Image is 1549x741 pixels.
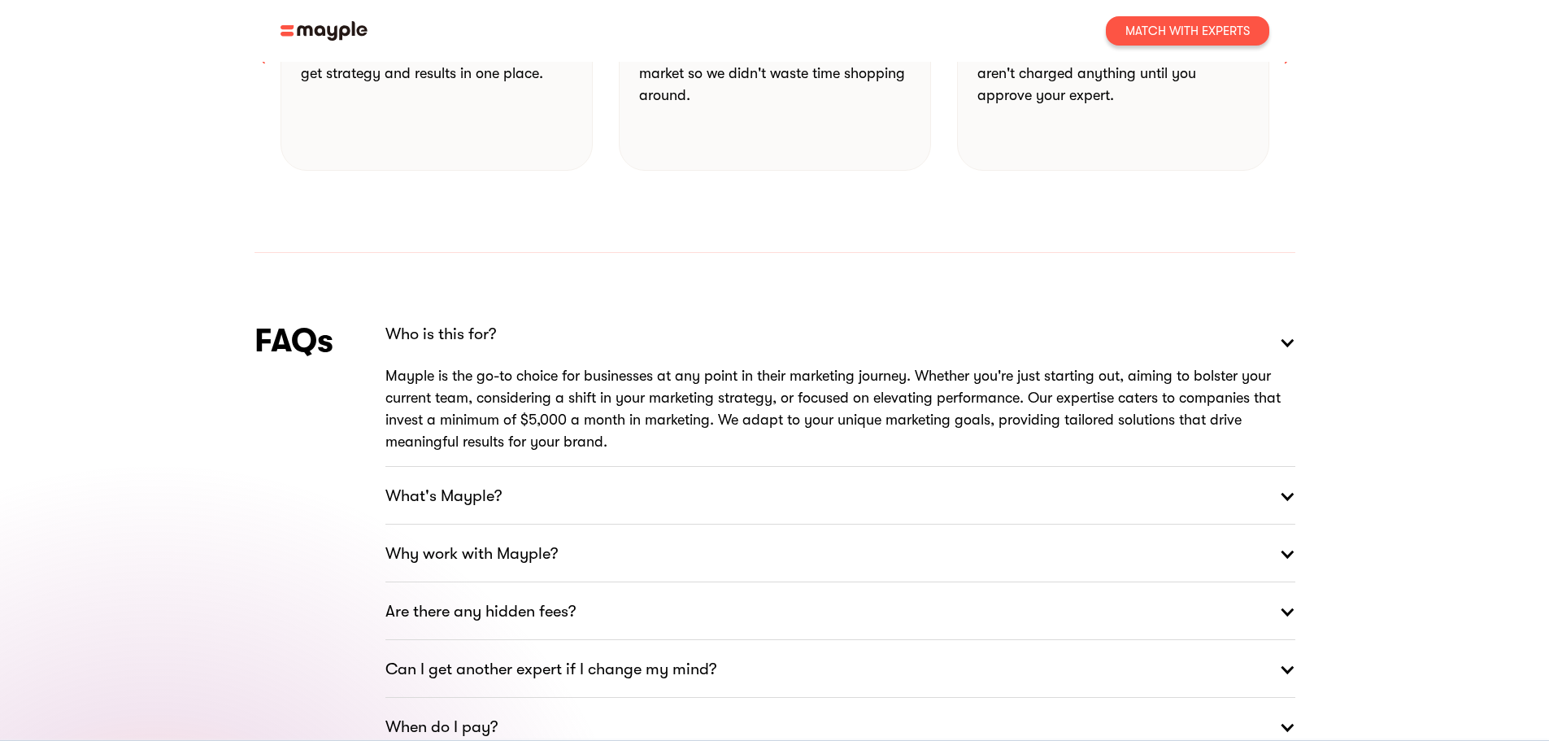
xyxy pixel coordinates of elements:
[385,714,498,740] strong: When do I pay?
[385,467,1295,525] a: What's Mayple?
[385,656,716,682] strong: Can I get another expert if I change my mind?
[385,582,1295,641] a: Are there any hidden fees?
[385,321,496,347] p: Who is this for?
[385,365,1295,453] p: Mayple is the go-to choice for businesses at any point in their marketing journey. Whether you're...
[385,640,1295,699] a: Can I get another expert if I change my mind?
[385,599,576,625] strong: Are there any hidden fees?
[385,483,502,509] strong: What's Mayple?
[385,318,1295,367] a: Who is this for?
[255,318,333,364] h4: FAQs
[1125,23,1250,39] div: Match With Experts
[385,525,1295,583] a: Why work with Mayple?
[385,541,558,567] strong: Why work with Mayple?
